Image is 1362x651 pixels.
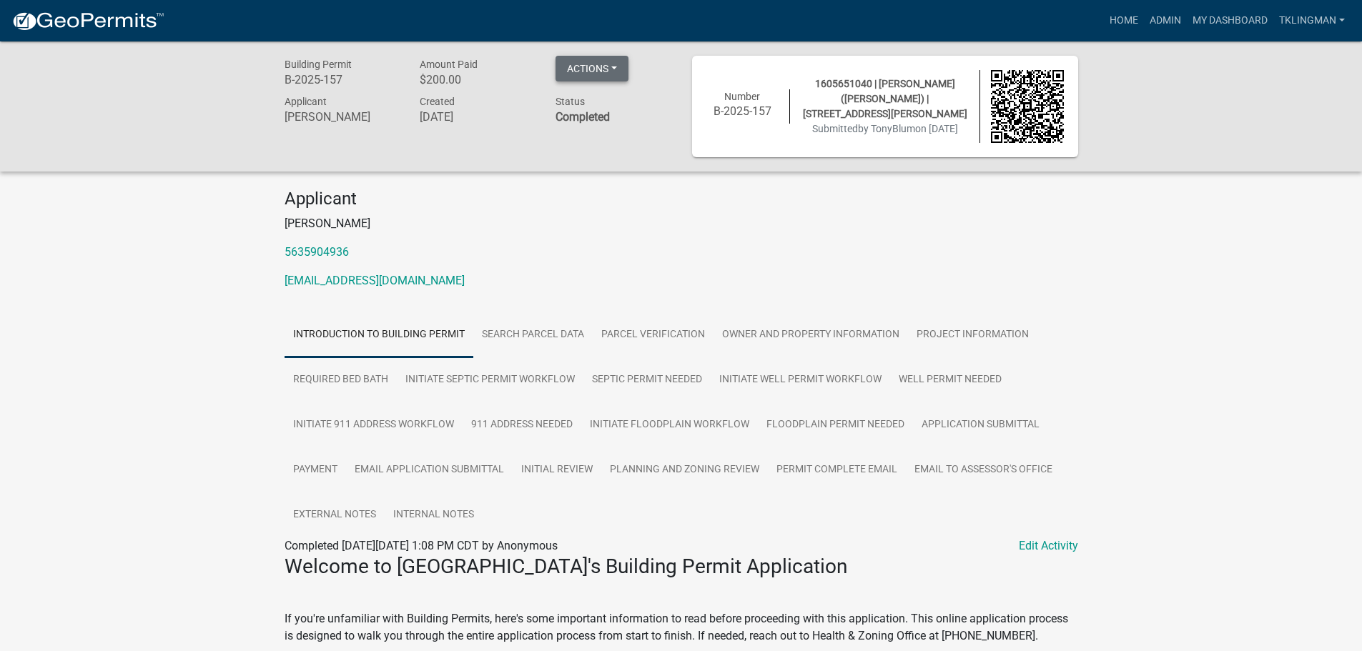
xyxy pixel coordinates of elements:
h6: B-2025-157 [285,73,399,86]
a: Home [1104,7,1144,34]
a: 911 Address Needed [463,402,581,448]
h6: [PERSON_NAME] [285,110,399,124]
a: Introduction to Building Permit [285,312,473,358]
a: Initiate Septic Permit Workflow [397,357,583,403]
a: Parcel Verification [593,312,714,358]
a: Well Permit Needed [890,357,1010,403]
span: 1605651040 | [PERSON_NAME] ([PERSON_NAME]) | [STREET_ADDRESS][PERSON_NAME] [803,78,967,119]
a: Admin [1144,7,1187,34]
a: Planning and Zoning Review [601,447,768,493]
a: Initiate Well Permit Workflow [711,357,890,403]
a: Septic Permit Needed [583,357,711,403]
h6: $200.00 [420,73,534,86]
p: [PERSON_NAME] [285,215,1078,232]
h3: Welcome to [GEOGRAPHIC_DATA]'s Building Permit Application [285,555,1078,579]
a: Owner and Property Information [714,312,908,358]
a: Payment [285,447,346,493]
a: Floodplain Permit Needed [758,402,913,448]
span: Completed [DATE][DATE] 1:08 PM CDT by Anonymous [285,539,558,552]
h4: Applicant [285,189,1078,209]
a: Application Submittal [913,402,1048,448]
a: Project Information [908,312,1037,358]
a: Required Bed Bath [285,357,397,403]
a: Email to Assessor's Office [906,447,1061,493]
h6: [DATE] [420,110,534,124]
a: 5635904936 [285,245,349,259]
a: Email Application Submittal [346,447,513,493]
span: Status [556,96,585,107]
button: Actions [556,56,628,81]
h6: B-2025-157 [706,104,779,118]
a: Initiate Floodplain Workflow [581,402,758,448]
span: Submitted on [DATE] [812,123,958,134]
span: by TonyBlum [858,123,915,134]
img: QR code [991,70,1064,143]
strong: Completed [556,110,610,124]
a: Edit Activity [1019,537,1078,555]
a: Search Parcel Data [473,312,593,358]
span: Number [724,91,760,102]
span: Building Permit [285,59,352,70]
p: If you're unfamiliar with Building Permits, here's some important information to read before proc... [285,610,1078,645]
a: [EMAIL_ADDRESS][DOMAIN_NAME] [285,274,465,287]
span: Created [420,96,455,107]
a: External Notes [285,492,385,538]
a: Permit Complete Email [768,447,906,493]
a: Internal Notes [385,492,483,538]
a: Initiate 911 Address Workflow [285,402,463,448]
a: My Dashboard [1187,7,1273,34]
a: Initial Review [513,447,601,493]
span: Applicant [285,96,327,107]
a: tklingman [1273,7,1351,34]
span: Amount Paid [420,59,478,70]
